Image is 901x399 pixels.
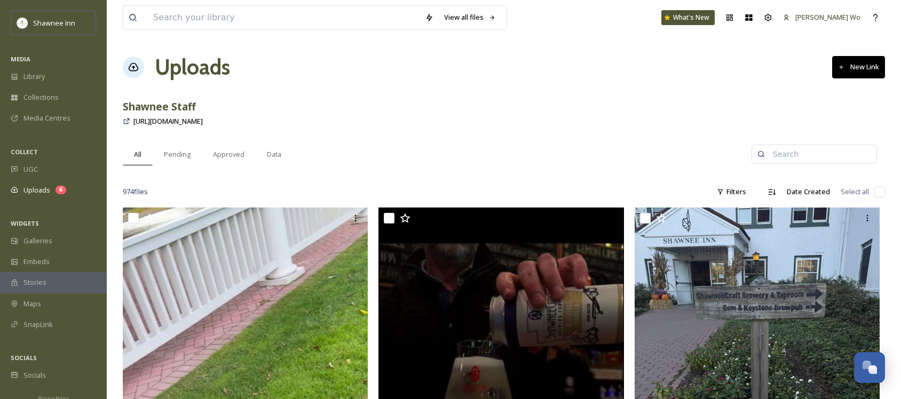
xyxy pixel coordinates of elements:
[832,56,885,78] button: New Link
[23,92,59,102] span: Collections
[23,277,46,288] span: Stories
[267,149,281,159] span: Data
[23,257,50,267] span: Embeds
[123,187,148,197] span: 974 file s
[33,18,75,28] span: Shawnee Inn
[23,370,46,380] span: Socials
[11,354,37,362] span: SOCIALS
[17,18,28,28] img: shawnee-300x300.jpg
[123,99,196,114] strong: Shawnee Staff
[795,12,860,22] span: [PERSON_NAME] Wo
[768,143,871,165] input: Search
[23,71,45,82] span: Library
[213,149,244,159] span: Approved
[11,55,30,63] span: MEDIA
[439,7,501,28] a: View all files
[56,186,66,194] div: 6
[23,299,41,309] span: Maps
[854,352,885,383] button: Open Chat
[781,181,835,202] div: Date Created
[11,219,39,227] span: WIDGETS
[23,185,50,195] span: Uploads
[23,113,70,123] span: Media Centres
[11,148,38,156] span: COLLECT
[155,51,230,83] a: Uploads
[841,187,869,197] span: Select all
[23,320,53,330] span: SnapLink
[23,236,52,246] span: Galleries
[148,6,420,29] input: Search your library
[661,10,715,25] a: What's New
[133,116,203,126] span: [URL][DOMAIN_NAME]
[133,115,203,127] a: [URL][DOMAIN_NAME]
[164,149,191,159] span: Pending
[712,181,752,202] div: Filters
[134,149,141,159] span: All
[778,7,866,28] a: [PERSON_NAME] Wo
[23,164,38,174] span: UGC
